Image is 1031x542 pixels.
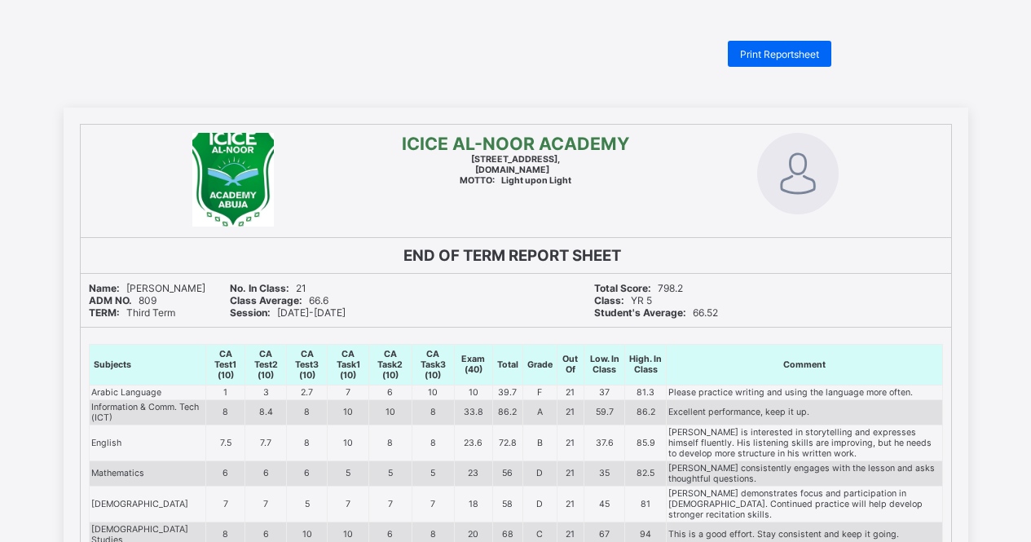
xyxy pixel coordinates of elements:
[557,486,584,522] td: 21
[594,282,651,294] b: Total Score:
[412,486,455,522] td: 7
[412,460,455,486] td: 5
[245,425,287,460] td: 7.7
[522,385,557,399] td: F
[245,460,287,486] td: 6
[89,306,120,319] b: TERM:
[328,344,369,385] th: CA Task1 (10)
[594,306,686,319] b: Student's Average:
[460,175,571,186] span: Light upon Light
[205,425,245,460] td: 7.5
[328,486,369,522] td: 7
[230,294,302,306] b: Class Average:
[667,385,942,399] td: Please practice writing and using the language more often.
[492,486,522,522] td: 58
[412,344,455,385] th: CA Task3 (10)
[89,425,205,460] td: English
[557,344,584,385] th: Out Of
[455,344,492,385] th: Exam (40)
[455,460,492,486] td: 23
[89,486,205,522] td: [DEMOGRAPHIC_DATA]
[286,344,328,385] th: CA Test3 (10)
[667,344,942,385] th: Comment
[369,344,412,385] th: CA Task2 (10)
[369,385,412,399] td: 6
[245,344,287,385] th: CA Test2 (10)
[89,294,156,306] span: 809
[230,306,346,319] span: [DATE]-[DATE]
[584,399,625,425] td: 59.7
[584,486,625,522] td: 45
[492,460,522,486] td: 56
[522,344,557,385] th: Grade
[455,486,492,522] td: 18
[584,460,625,486] td: 35
[230,282,289,294] b: No. In Class:
[245,399,287,425] td: 8.4
[205,385,245,399] td: 1
[369,486,412,522] td: 7
[205,344,245,385] th: CA Test1 (10)
[455,425,492,460] td: 23.6
[492,399,522,425] td: 86.2
[492,344,522,385] th: Total
[402,133,629,154] span: ICICE AL-NOOR ACADEMY
[369,460,412,486] td: 5
[412,385,455,399] td: 10
[286,385,328,399] td: 2.7
[230,294,328,306] span: 66.6
[328,399,369,425] td: 10
[245,486,287,522] td: 7
[89,294,132,306] b: ADM NO.
[89,282,205,294] span: [PERSON_NAME]
[455,385,492,399] td: 10
[625,460,667,486] td: 82.5
[492,385,522,399] td: 39.7
[594,282,683,294] span: 798.2
[475,165,549,175] b: [DOMAIN_NAME]
[557,460,584,486] td: 21
[230,282,306,294] span: 21
[286,425,328,460] td: 8
[522,399,557,425] td: A
[205,460,245,486] td: 6
[667,460,942,486] td: [PERSON_NAME] consistently engages with the lesson and asks thoughtful questions.
[245,385,287,399] td: 3
[460,175,495,186] b: MOTTO:
[667,486,942,522] td: [PERSON_NAME] demonstrates focus and participation in [DEMOGRAPHIC_DATA]. Continued practice will...
[625,344,667,385] th: High. In Class
[89,282,120,294] b: Name:
[557,425,584,460] td: 21
[89,399,205,425] td: Information & Comm. Tech (ICT)
[557,399,584,425] td: 21
[230,306,271,319] b: Session:
[455,399,492,425] td: 33.8
[740,48,819,60] span: Print Reportsheet
[369,425,412,460] td: 8
[594,294,624,306] b: Class:
[403,246,621,265] b: END OF TERM REPORT SHEET
[625,425,667,460] td: 85.9
[471,154,560,165] span: [STREET_ADDRESS],
[412,425,455,460] td: 8
[89,344,205,385] th: Subjects
[625,385,667,399] td: 81.3
[584,425,625,460] td: 37.6
[328,460,369,486] td: 5
[557,385,584,399] td: 21
[286,486,328,522] td: 5
[522,486,557,522] td: D
[667,425,942,460] td: [PERSON_NAME] is interested in storytelling and expresses himself fluently. His listening skills ...
[286,460,328,486] td: 6
[594,294,652,306] span: YR 5
[369,399,412,425] td: 10
[584,385,625,399] td: 37
[492,425,522,460] td: 72.8
[594,306,718,319] span: 66.52
[522,460,557,486] td: D
[205,399,245,425] td: 8
[328,385,369,399] td: 7
[584,344,625,385] th: Low. In Class
[205,486,245,522] td: 7
[412,399,455,425] td: 8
